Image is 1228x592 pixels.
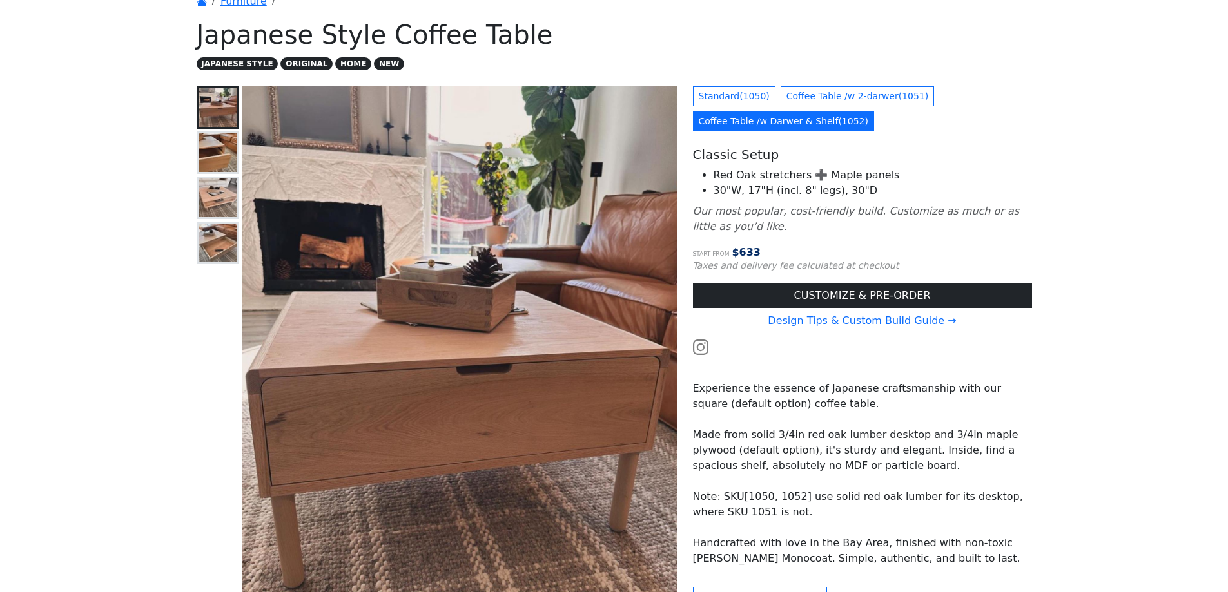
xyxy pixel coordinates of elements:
a: Design Tips & Custom Build Guide → [768,314,956,327]
img: Japanese Style Coffee Table w/ 1-drawer - Round Drawer Face Detail [199,133,237,172]
a: Standard(1050) [693,86,775,106]
span: ORIGINAL [280,57,333,70]
h1: Japanese Style Coffee Table [197,19,1032,50]
span: NEW [374,57,404,70]
p: Experience the essence of Japanese craftsmanship with our square (default option) coffee table. [693,381,1032,412]
p: Made from solid 3/4in red oak lumber desktop and 3/4in maple plywood (default option), it's sturd... [693,427,1032,473]
small: Start from [693,251,730,257]
p: Note: SKU[1050, 1052] use solid red oak lumber for its desktop, where SKU 1051 is not. [693,489,1032,520]
h5: Classic Setup [693,147,1032,162]
small: Taxes and delivery fee calculated at checkout [693,260,899,271]
span: $ 633 [732,246,761,258]
img: Japanese Style Coffee Table w/ 1-drawer - Shallow shelf in the back [199,178,237,217]
p: Handcrafted with love in the Bay Area, finished with non-toxic [PERSON_NAME] Monocoat. Simple, au... [693,535,1032,566]
span: JAPANESE STYLE [197,57,278,70]
a: Coffee Table /w Darwer & Shelf(1052) [693,111,874,131]
img: Japanese Style Coffee Table w/ 1-drawer Front [199,88,237,127]
a: Coffee Table /w 2-darwer(1051) [781,86,935,106]
li: Red Oak stretchers ➕ Maple panels [714,167,1032,183]
a: CUSTOMIZE & PRE-ORDER [693,283,1032,308]
li: 30"W, 17"H (incl. 8" legs), 30"D [714,183,1032,198]
span: HOME [335,57,371,70]
img: Japanese Style Coffee Table w/ 1-drawer - Big Drawer /w Soft Close [199,224,237,262]
i: Our most popular, cost-friendly build. Customize as much or as little as you’d like. [693,205,1020,233]
a: Watch the build video or pictures on Instagram [693,340,708,352]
